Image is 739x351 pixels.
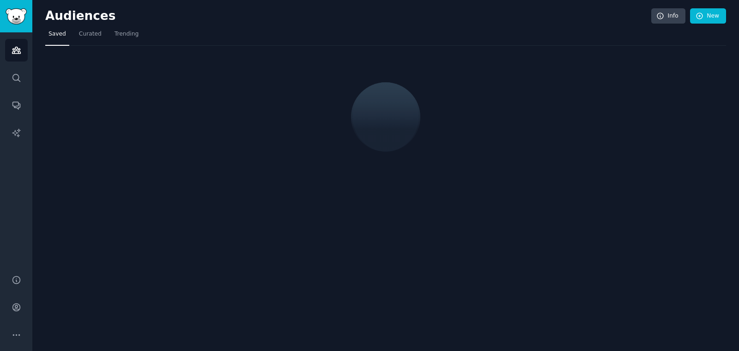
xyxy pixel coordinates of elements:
h2: Audiences [45,9,651,24]
a: Saved [45,27,69,46]
span: Saved [48,30,66,38]
a: Curated [76,27,105,46]
img: GummySearch logo [6,8,27,25]
span: Trending [115,30,139,38]
a: Info [651,8,685,24]
span: Curated [79,30,102,38]
a: Trending [111,27,142,46]
a: New [690,8,726,24]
